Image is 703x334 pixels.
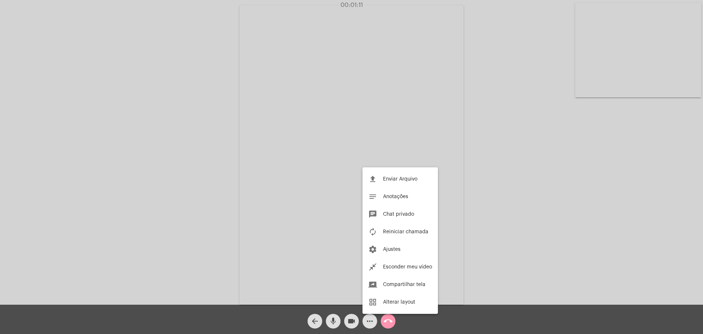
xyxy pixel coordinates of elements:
span: Esconder meu vídeo [383,264,432,270]
mat-icon: autorenew [368,227,377,236]
span: Chat privado [383,212,414,217]
span: Compartilhar tela [383,282,425,287]
span: Alterar layout [383,300,415,305]
mat-icon: settings [368,245,377,254]
mat-icon: grid_view [368,298,377,307]
mat-icon: screen_share [368,280,377,289]
span: Anotações [383,194,408,199]
mat-icon: notes [368,192,377,201]
mat-icon: close_fullscreen [368,263,377,271]
mat-icon: file_upload [368,175,377,183]
span: Ajustes [383,247,401,252]
mat-icon: chat [368,210,377,219]
span: Enviar Arquivo [383,177,417,182]
span: Reiniciar chamada [383,229,428,234]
